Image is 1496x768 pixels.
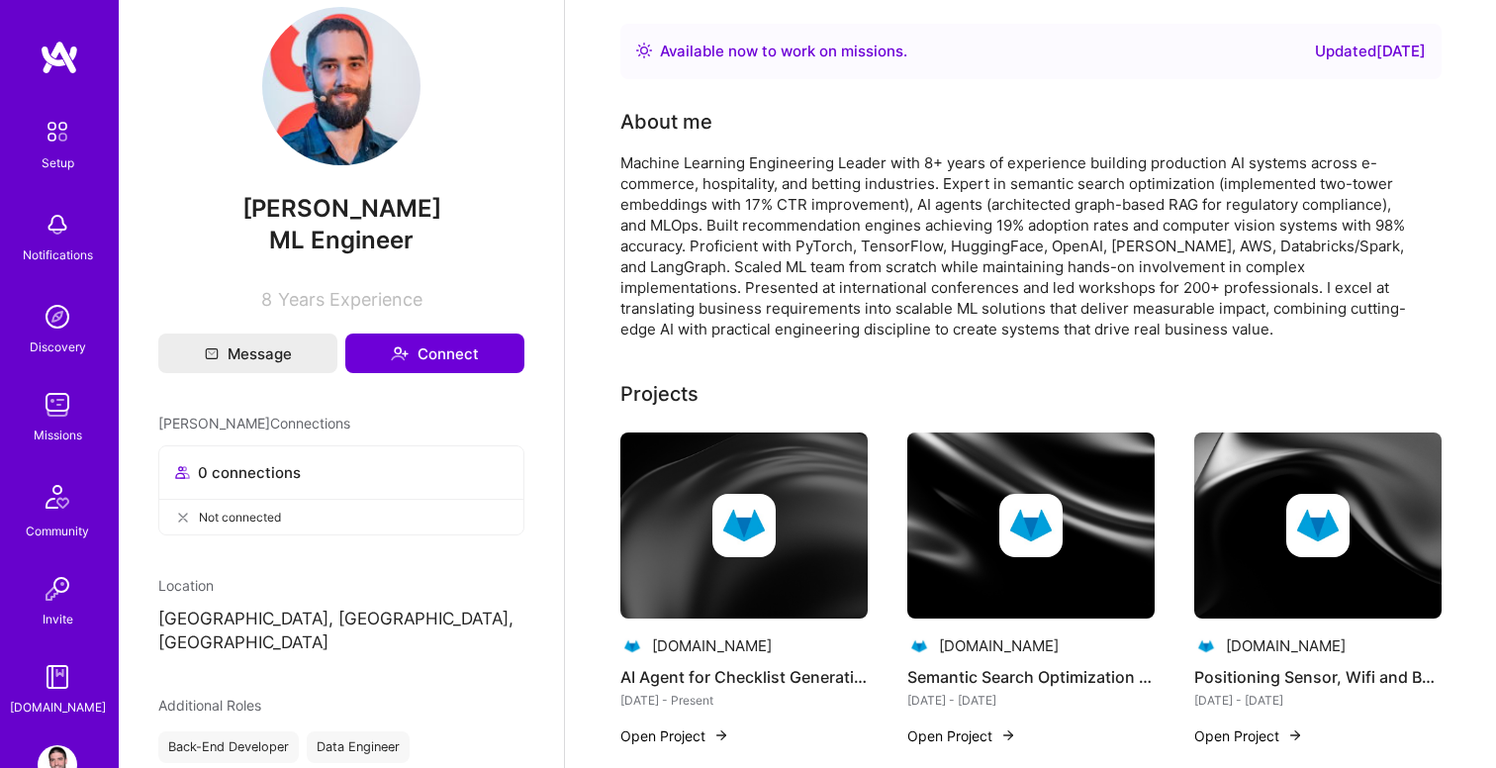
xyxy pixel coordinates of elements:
div: [DOMAIN_NAME] [10,697,106,718]
img: Company logo [907,634,931,658]
h4: Positioning Sensor, Wifi and Booking Integration [1194,664,1442,690]
div: Available now to work on missions . [660,40,907,63]
span: 0 connections [198,462,301,483]
div: Invite [43,609,73,629]
img: Invite [38,569,77,609]
div: Projects [620,379,699,409]
div: Back-End Developer [158,731,299,763]
img: Availability [636,43,652,58]
button: Open Project [1194,725,1303,746]
div: [DOMAIN_NAME] [652,635,772,656]
div: [DATE] - [DATE] [1194,690,1442,711]
img: arrow-right [713,727,729,743]
i: icon Collaborator [175,465,190,480]
button: Open Project [620,725,729,746]
div: Setup [42,152,74,173]
div: [DOMAIN_NAME] [939,635,1059,656]
h4: Semantic Search Optimization for E-Commerce [907,664,1155,690]
img: arrow-right [1287,727,1303,743]
img: logo [40,40,79,75]
span: Years Experience [278,289,422,310]
div: Location [158,575,524,596]
img: guide book [38,657,77,697]
span: [PERSON_NAME] [158,194,524,224]
img: cover [1194,432,1442,619]
div: Community [26,521,89,541]
h4: AI Agent for Checklist Generation [620,664,868,690]
span: [PERSON_NAME] Connections [158,413,350,433]
button: Open Project [907,725,1016,746]
img: discovery [38,297,77,336]
button: 0 connectionsNot connected [158,445,524,535]
div: Data Engineer [307,731,410,763]
div: Discovery [30,336,86,357]
img: setup [37,111,78,152]
span: ML Engineer [269,226,414,254]
img: Company logo [620,634,644,658]
i: icon Connect [391,344,409,362]
button: Message [158,334,337,373]
div: About me [620,107,712,137]
img: Company logo [712,494,776,557]
span: Additional Roles [158,697,261,714]
img: cover [907,432,1155,619]
div: Machine Learning Engineering Leader with 8+ years of experience building production AI systems ac... [620,152,1412,339]
div: [DOMAIN_NAME] [1226,635,1346,656]
img: Company logo [1286,494,1350,557]
div: Updated [DATE] [1315,40,1426,63]
div: [DATE] - [DATE] [907,690,1155,711]
div: Missions [34,425,82,445]
img: Community [34,473,81,521]
span: 8 [261,289,272,310]
p: [GEOGRAPHIC_DATA], [GEOGRAPHIC_DATA], [GEOGRAPHIC_DATA] [158,608,524,655]
img: Company logo [999,494,1063,557]
img: bell [38,205,77,244]
div: Notifications [23,244,93,265]
span: Not connected [199,507,281,528]
i: icon Mail [205,346,219,360]
div: [DATE] - Present [620,690,868,711]
img: User Avatar [262,7,421,165]
img: arrow-right [1000,727,1016,743]
i: icon CloseGray [175,510,191,526]
img: teamwork [38,385,77,425]
button: Connect [345,334,524,373]
img: Company logo [1194,634,1218,658]
img: cover [620,432,868,619]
